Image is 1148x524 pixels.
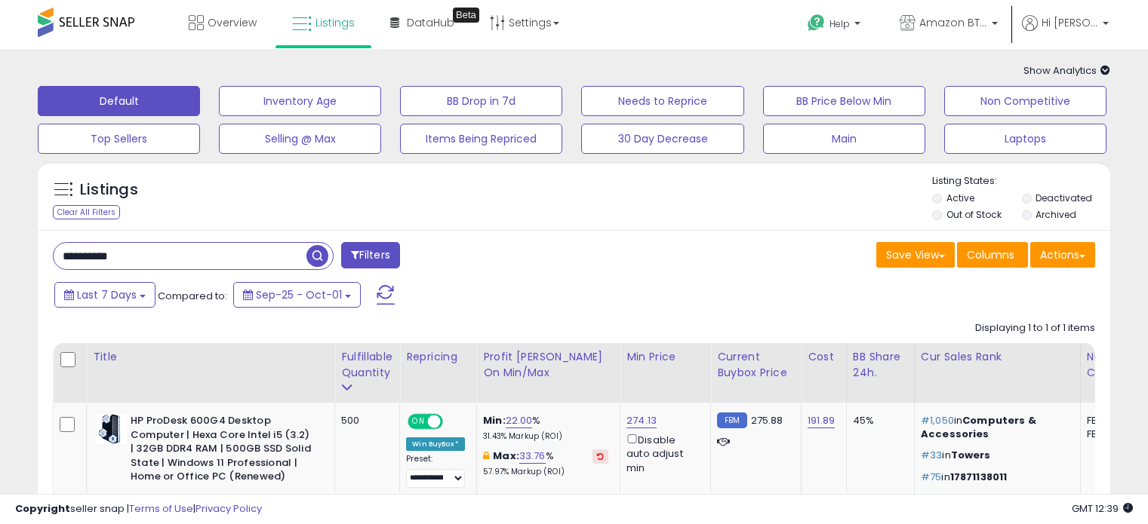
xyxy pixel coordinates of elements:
div: % [483,449,608,477]
div: Repricing [406,349,470,365]
button: Selling @ Max [219,124,381,154]
span: Towers [951,448,991,462]
button: Default [38,86,200,116]
img: 51Qe9HBnDIL._SL40_.jpg [97,414,127,444]
button: BB Price Below Min [763,86,925,116]
div: Fulfillable Quantity [341,349,393,381]
div: Min Price [626,349,704,365]
span: Amazon BTG [919,15,987,30]
div: Num of Comp. [1087,349,1142,381]
span: Last 7 Days [77,287,137,302]
button: Inventory Age [219,86,381,116]
button: Items Being Repriced [400,124,562,154]
div: Displaying 1 to 1 of 1 items [975,321,1095,336]
small: FBM [717,412,746,428]
span: Hi [PERSON_NAME] [1042,15,1098,30]
b: HP ProDesk 600G4 Desktop Computer | Hexa Core Intel i5 (3.2) | 32GB DDR4 RAM | 500GB SSD Solid St... [131,414,314,488]
label: Deactivated [1036,192,1092,204]
button: Sep-25 - Oct-01 [233,282,361,308]
button: Save View [876,242,955,268]
div: 500 [341,414,388,427]
div: Win BuyBox * [406,437,465,451]
span: ON [409,415,428,428]
button: Last 7 Days [54,282,155,308]
span: DataHub [407,15,454,30]
button: Main [763,124,925,154]
div: FBA: 1 [1087,414,1137,427]
span: 17871138011 [950,470,1008,484]
a: 274.13 [626,413,657,428]
div: Profit [PERSON_NAME] on Min/Max [483,349,614,381]
p: 57.97% Markup (ROI) [483,467,608,477]
span: Overview [208,15,257,30]
div: Title [93,349,328,365]
b: Max: [493,449,519,463]
div: FBM: 2 [1087,427,1137,441]
label: Out of Stock [946,208,1002,221]
span: 275.88 [751,413,783,427]
span: Help [829,17,850,30]
p: in [921,470,1069,484]
div: Disable auto adjust min [626,431,699,475]
a: 22.00 [506,413,533,428]
div: Cur Sales Rank [921,349,1074,365]
button: 30 Day Decrease [581,124,743,154]
a: 33.76 [519,449,546,464]
p: 31.43% Markup (ROI) [483,431,608,442]
label: Archived [1036,208,1076,221]
p: in [921,414,1069,441]
p: in [921,449,1069,462]
a: Hi [PERSON_NAME] [1022,15,1109,49]
div: seller snap | | [15,502,262,516]
button: Filters [341,242,400,268]
p: Listing States: [932,174,1110,188]
span: Computers & Accessories [921,413,1036,441]
span: Listings [315,15,355,30]
div: Tooltip anchor [453,8,479,23]
button: Top Sellers [38,124,200,154]
span: Compared to: [158,289,227,303]
div: Clear All Filters [53,205,120,219]
i: Get Help [807,14,826,32]
button: Non Competitive [944,86,1106,116]
button: Laptops [944,124,1106,154]
div: Preset: [406,454,465,488]
b: Min: [483,413,506,427]
div: Cost [808,349,840,365]
a: Help [796,2,876,49]
span: #1,050 [921,413,954,427]
button: BB Drop in 7d [400,86,562,116]
button: Actions [1030,242,1095,268]
a: 191.89 [808,413,835,428]
a: Terms of Use [129,501,193,516]
strong: Copyright [15,501,70,516]
span: Sep-25 - Oct-01 [256,287,342,302]
div: 45% [853,414,903,427]
div: % [483,414,608,442]
span: #75 [921,470,941,484]
span: Columns [967,247,1014,262]
label: Active [946,192,974,204]
span: 2025-10-10 12:39 GMT [1072,501,1133,516]
div: Current Buybox Price [717,349,795,381]
button: Columns [957,242,1028,268]
span: Show Analytics [1023,63,1110,78]
a: Privacy Policy [195,501,262,516]
span: #33 [921,448,942,462]
th: The percentage added to the cost of goods (COGS) that forms the calculator for Min & Max prices. [477,343,620,403]
div: BB Share 24h. [853,349,908,381]
span: OFF [441,415,465,428]
button: Needs to Reprice [581,86,743,116]
h5: Listings [80,179,138,201]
